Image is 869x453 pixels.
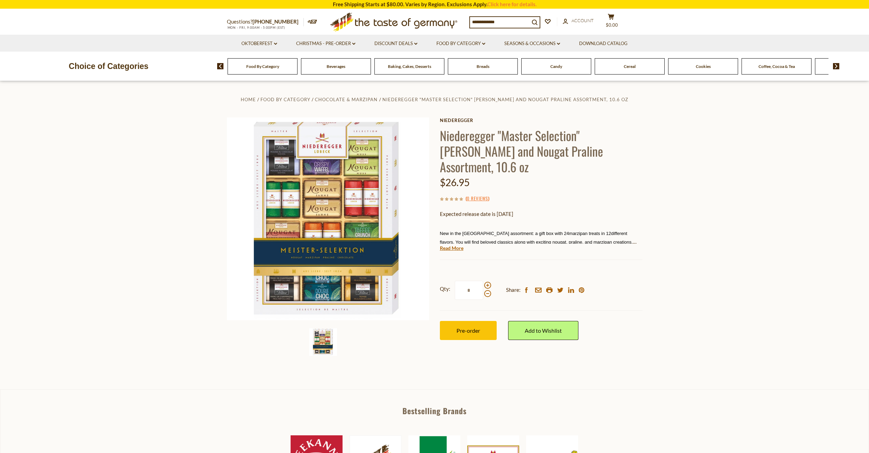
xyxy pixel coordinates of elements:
[563,17,594,25] a: Account
[550,64,562,69] a: Candy
[252,18,299,25] a: [PHONE_NUMBER]
[508,321,578,340] a: Add to Wishlist
[456,327,480,334] span: Pre-order
[440,117,642,123] a: Niederegger
[440,210,642,218] p: Expected release date is [DATE]
[579,40,628,47] a: Download Catalog
[440,245,463,252] a: Read More
[296,40,355,47] a: Christmas - PRE-ORDER
[241,40,277,47] a: Oktoberfest
[309,328,337,356] img: Niederegger "Master Selection" Marzipan and Nougat Praline Assortment, 10.6 oz
[388,64,431,69] a: Baking, Cakes, Desserts
[440,231,569,236] span: New in the [GEOGRAPHIC_DATA] assortment: a gift box with 24
[227,17,304,26] p: Questions?
[374,40,417,47] a: Discount Deals
[696,64,711,69] a: Cookies
[315,97,378,102] a: Chocolate & Marzipan
[601,14,622,31] button: $0.00
[504,40,560,47] a: Seasons & Occasions
[246,64,279,69] a: Food By Category
[217,63,224,69] img: previous arrow
[624,64,636,69] a: Cereal
[833,63,840,69] img: next arrow
[477,64,489,69] a: Breads
[571,18,594,23] span: Account
[327,64,345,69] a: Beverages
[227,26,286,29] span: MON - FRI, 9:00AM - 5:00PM (EST)
[465,195,489,202] span: ( )
[569,231,611,236] span: marzipan treats in 12
[382,97,628,102] a: Niederegger "Master Selection" [PERSON_NAME] and Nougat Praline Assortment, 10.6 oz
[241,97,256,102] a: Home
[440,285,450,293] strong: Qty:
[440,321,497,340] button: Pre-order
[606,22,618,28] span: $0.00
[227,117,429,320] img: Niederegger "Master Selection" Marzipan and Nougat Praline Assortment, 10.6 oz
[455,281,483,300] input: Qty:
[506,286,521,294] span: Share:
[440,128,642,174] h1: Niederegger "Master Selection" [PERSON_NAME] and Nougat Praline Assortment, 10.6 oz
[0,407,869,415] div: Bestselling Brands
[487,1,537,7] a: Click here for details.
[260,97,310,102] a: Food By Category
[759,64,795,69] a: Coffee, Cocoa & Tea
[436,40,485,47] a: Food By Category
[467,195,488,202] a: 0 Reviews
[440,176,470,188] span: $26.95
